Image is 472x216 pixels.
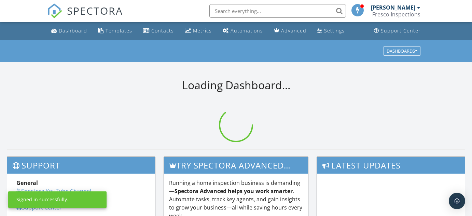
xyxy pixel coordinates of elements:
a: Metrics [182,25,214,37]
div: Support Center [381,27,421,34]
div: Open Intercom Messenger [449,193,465,209]
div: Signed in successfully. [16,196,68,203]
a: Advanced [271,25,309,37]
strong: General [16,179,38,187]
a: Settings [315,25,347,37]
div: Dashboard [59,27,87,34]
h3: Latest Updates [317,157,465,174]
strong: Spectora Advanced helps you work smarter [175,187,293,195]
div: Metrics [193,27,212,34]
a: Spectora YouTube Channel [16,187,91,195]
div: Advanced [281,27,306,34]
span: SPECTORA [67,3,123,18]
img: The Best Home Inspection Software - Spectora [47,3,62,18]
div: Settings [324,27,345,34]
div: Fresco Inspections [372,11,420,18]
div: [PERSON_NAME] [371,4,415,11]
div: Templates [106,27,132,34]
input: Search everything... [209,4,346,18]
a: SPECTORA [47,9,123,24]
a: Support Center [371,25,424,37]
h3: Support [7,157,155,174]
h3: Try spectora advanced [DATE] [164,157,308,174]
div: Contacts [151,27,174,34]
a: Automations (Basic) [220,25,266,37]
a: Contacts [140,25,177,37]
a: Templates [95,25,135,37]
a: Dashboard [48,25,90,37]
div: Dashboards [387,49,417,53]
div: Automations [231,27,263,34]
button: Dashboards [384,46,420,56]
